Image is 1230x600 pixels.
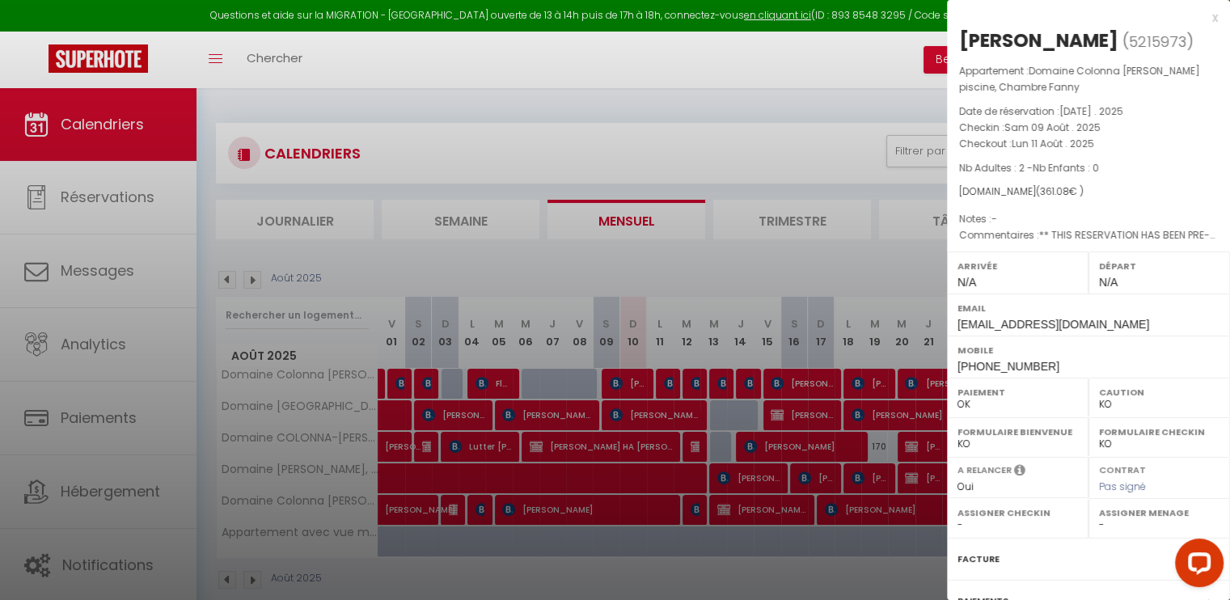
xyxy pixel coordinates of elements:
[957,300,1219,316] label: Email
[991,212,997,226] span: -
[957,318,1149,331] span: [EMAIL_ADDRESS][DOMAIN_NAME]
[1099,258,1219,274] label: Départ
[959,161,1099,175] span: Nb Adultes : 2 -
[957,463,1012,477] label: A relancer
[959,211,1218,227] p: Notes :
[957,276,976,289] span: N/A
[1099,276,1118,289] span: N/A
[1004,120,1101,134] span: Sam 09 Août . 2025
[959,227,1218,243] p: Commentaires :
[957,551,1000,568] label: Facture
[959,104,1218,120] p: Date de réservation :
[1012,137,1094,150] span: Lun 11 Août . 2025
[1099,463,1146,474] label: Contrat
[947,8,1218,27] div: x
[1036,184,1084,198] span: ( € )
[959,63,1218,95] p: Appartement :
[957,342,1219,358] label: Mobile
[957,505,1078,521] label: Assigner Checkin
[1099,480,1146,493] span: Pas signé
[1099,424,1219,440] label: Formulaire Checkin
[1040,184,1069,198] span: 361.08
[1122,30,1194,53] span: ( )
[959,27,1118,53] div: [PERSON_NAME]
[1099,384,1219,400] label: Caution
[959,136,1218,152] p: Checkout :
[1162,532,1230,600] iframe: LiveChat chat widget
[1014,463,1025,481] i: Sélectionner OUI si vous souhaiter envoyer les séquences de messages post-checkout
[1129,32,1186,52] span: 5215973
[1033,161,1099,175] span: Nb Enfants : 0
[959,120,1218,136] p: Checkin :
[1059,104,1123,118] span: [DATE] . 2025
[957,360,1059,373] span: [PHONE_NUMBER]
[959,64,1200,94] span: Domaine Colonna [PERSON_NAME] piscine, Chambre Fanny
[957,384,1078,400] label: Paiement
[957,258,1078,274] label: Arrivée
[957,424,1078,440] label: Formulaire Bienvenue
[1099,505,1219,521] label: Assigner Menage
[959,184,1218,200] div: [DOMAIN_NAME]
